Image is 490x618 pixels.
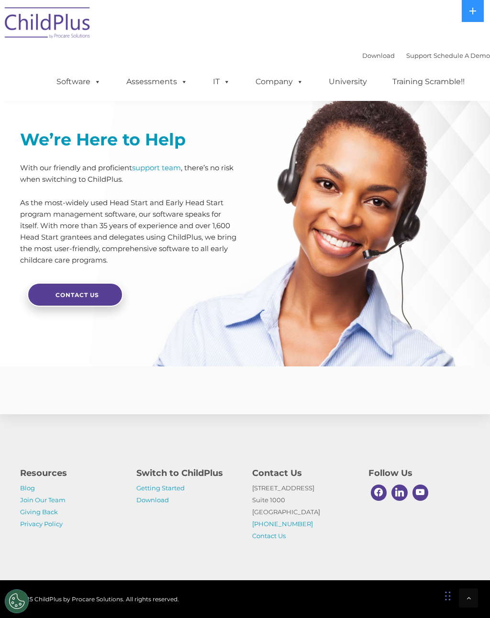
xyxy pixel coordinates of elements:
a: Contact Us [252,532,286,540]
a: Schedule A Demo [434,52,490,59]
a: Download [136,496,169,504]
span: © 2025 ChildPlus by Procare Solutions. All rights reserved. [13,596,179,603]
a: Support [406,52,432,59]
a: Join Our Team [20,496,66,504]
h4: Contact Us [252,466,354,480]
a: Youtube [410,482,431,503]
font: | [362,52,490,59]
a: Giving Back [20,508,58,516]
h4: Switch to ChildPlus [136,466,238,480]
iframe: Chat Widget [442,572,490,618]
a: support team [132,163,181,172]
a: Contact Us [27,283,123,307]
a: Company [246,72,313,91]
a: Download [362,52,395,59]
strong: We’re Here to Help [20,129,186,150]
a: Training Scramble!! [383,72,474,91]
span: Contact Us [56,291,99,298]
a: University [319,72,377,91]
a: IT [203,72,240,91]
button: Cookies Settings [5,589,29,613]
a: Getting Started [136,484,185,492]
a: Privacy Policy [20,520,63,528]
a: Facebook [368,482,390,503]
p: As the most-widely used Head Start and Early Head Start program management software, our software... [20,197,238,266]
a: Software [47,72,111,91]
p: [STREET_ADDRESS] Suite 1000 [GEOGRAPHIC_DATA] [252,482,354,542]
p: With our friendly and proficient , there’s no risk when switching to ChildPlus. [20,162,238,185]
a: [PHONE_NUMBER] [252,520,313,528]
a: Blog [20,484,35,492]
a: Assessments [117,72,197,91]
a: Linkedin [389,482,410,503]
div: Drag [445,582,451,610]
h4: Follow Us [368,466,470,480]
h4: Resources [20,466,122,480]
